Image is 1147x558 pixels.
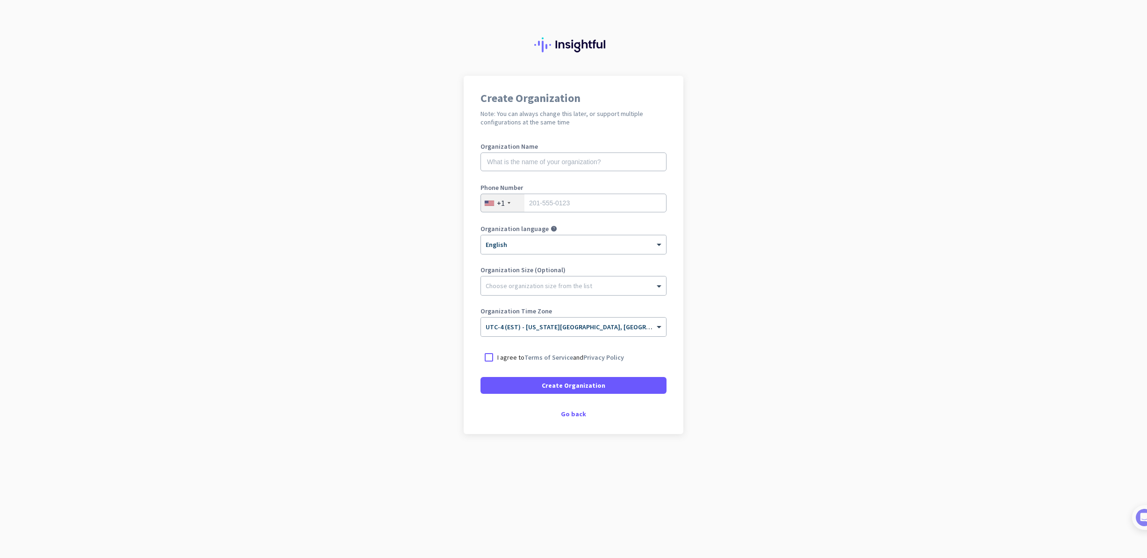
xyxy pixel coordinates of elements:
input: What is the name of your organization? [480,152,667,171]
label: Phone Number [480,184,667,191]
i: help [551,225,557,232]
h2: Note: You can always change this later, or support multiple configurations at the same time [480,109,667,126]
div: Go back [480,411,667,417]
label: Organization language [480,225,549,232]
input: 201-555-0123 [480,194,667,212]
a: Terms of Service [524,353,573,362]
h1: Create Organization [480,93,667,104]
span: Create Organization [542,381,605,390]
a: Privacy Policy [583,353,624,362]
img: Insightful [534,37,613,52]
div: +1 [497,198,505,208]
label: Organization Size (Optional) [480,267,667,273]
label: Organization Time Zone [480,308,667,314]
label: Organization Name [480,143,667,150]
button: Create Organization [480,377,667,394]
p: I agree to and [497,353,624,362]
